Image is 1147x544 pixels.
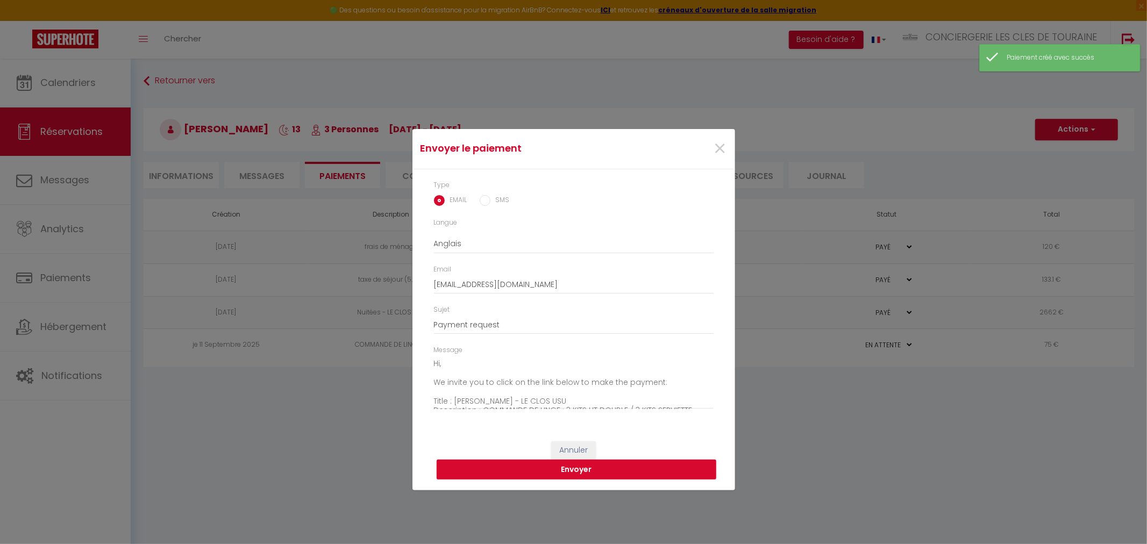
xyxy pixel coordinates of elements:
iframe: Chat [1101,496,1139,536]
button: Envoyer [437,460,716,480]
label: SMS [490,195,510,207]
label: Langue [434,218,458,228]
label: Sujet [434,305,450,315]
label: Email [434,264,452,275]
label: EMAIL [445,195,467,207]
button: Annuler [551,441,596,460]
button: Close [714,138,727,161]
span: × [714,133,727,165]
label: Type [434,180,450,190]
button: Ouvrir le widget de chat LiveChat [9,4,41,37]
h4: Envoyer le paiement [421,141,620,156]
div: Paiement créé avec succès [1007,53,1129,63]
label: Message [434,345,463,355]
